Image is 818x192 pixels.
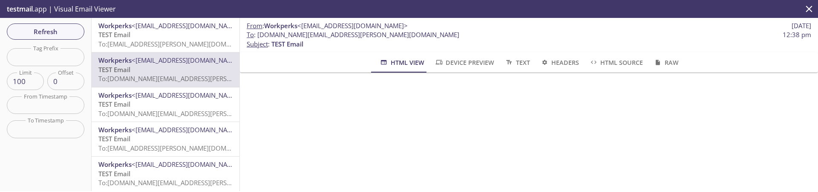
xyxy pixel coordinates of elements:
span: From [247,21,262,30]
span: testmail [7,4,33,14]
span: HTML View [379,57,424,68]
span: To: [DOMAIN_NAME][EMAIL_ADDRESS][PERSON_NAME][DOMAIN_NAME] [98,74,309,83]
span: <[EMAIL_ADDRESS][DOMAIN_NAME]> [132,160,242,169]
div: Workperks<[EMAIL_ADDRESS][DOMAIN_NAME]>TEST EmailTo:[DOMAIN_NAME][EMAIL_ADDRESS][PERSON_NAME][DOM... [92,157,239,191]
span: Workperks [264,21,297,30]
span: To: [EMAIL_ADDRESS][PERSON_NAME][DOMAIN_NAME] [98,40,259,48]
span: Workperks [98,56,132,64]
span: TEST Email [271,40,303,48]
span: Text [504,57,530,68]
span: Workperks [98,91,132,99]
span: TEST Email [98,134,130,143]
span: Workperks [98,160,132,169]
span: Subject [247,40,268,48]
span: To: [DOMAIN_NAME][EMAIL_ADDRESS][PERSON_NAME][DOMAIN_NAME] [98,109,309,118]
span: <[EMAIL_ADDRESS][DOMAIN_NAME]> [297,21,408,30]
span: TEST Email [98,30,130,39]
span: TEST Email [98,65,130,74]
span: <[EMAIL_ADDRESS][DOMAIN_NAME]> [132,21,242,30]
span: 12:38 pm [783,30,811,39]
span: TEST Email [98,169,130,178]
span: [DATE] [792,21,811,30]
span: To: [DOMAIN_NAME][EMAIL_ADDRESS][PERSON_NAME][DOMAIN_NAME] [98,178,309,187]
div: Workperks<[EMAIL_ADDRESS][DOMAIN_NAME]>TEST EmailTo:[EMAIL_ADDRESS][PERSON_NAME][DOMAIN_NAME] [92,122,239,156]
span: Workperks [98,125,132,134]
span: Refresh [14,26,78,37]
span: <[EMAIL_ADDRESS][DOMAIN_NAME]> [132,56,242,64]
p: : [247,30,811,49]
span: Workperks [98,21,132,30]
div: Workperks<[EMAIL_ADDRESS][DOMAIN_NAME]>TEST EmailTo:[DOMAIN_NAME][EMAIL_ADDRESS][PERSON_NAME][DOM... [92,87,239,122]
span: To [247,30,254,39]
span: To: [EMAIL_ADDRESS][PERSON_NAME][DOMAIN_NAME] [98,144,259,152]
span: : [DOMAIN_NAME][EMAIL_ADDRESS][PERSON_NAME][DOMAIN_NAME] [247,30,459,39]
span: <[EMAIL_ADDRESS][DOMAIN_NAME]> [132,91,242,99]
span: HTML Source [589,57,643,68]
span: <[EMAIL_ADDRESS][DOMAIN_NAME]> [132,125,242,134]
button: Refresh [7,23,84,40]
div: Workperks<[EMAIL_ADDRESS][DOMAIN_NAME]>TEST EmailTo:[EMAIL_ADDRESS][PERSON_NAME][DOMAIN_NAME] [92,18,239,52]
span: Device Preview [435,57,494,68]
span: TEST Email [98,100,130,108]
div: Workperks<[EMAIL_ADDRESS][DOMAIN_NAME]>TEST EmailTo:[DOMAIN_NAME][EMAIL_ADDRESS][PERSON_NAME][DOM... [92,52,239,87]
span: Headers [540,57,579,68]
span: Raw [653,57,678,68]
span: : [247,21,408,30]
